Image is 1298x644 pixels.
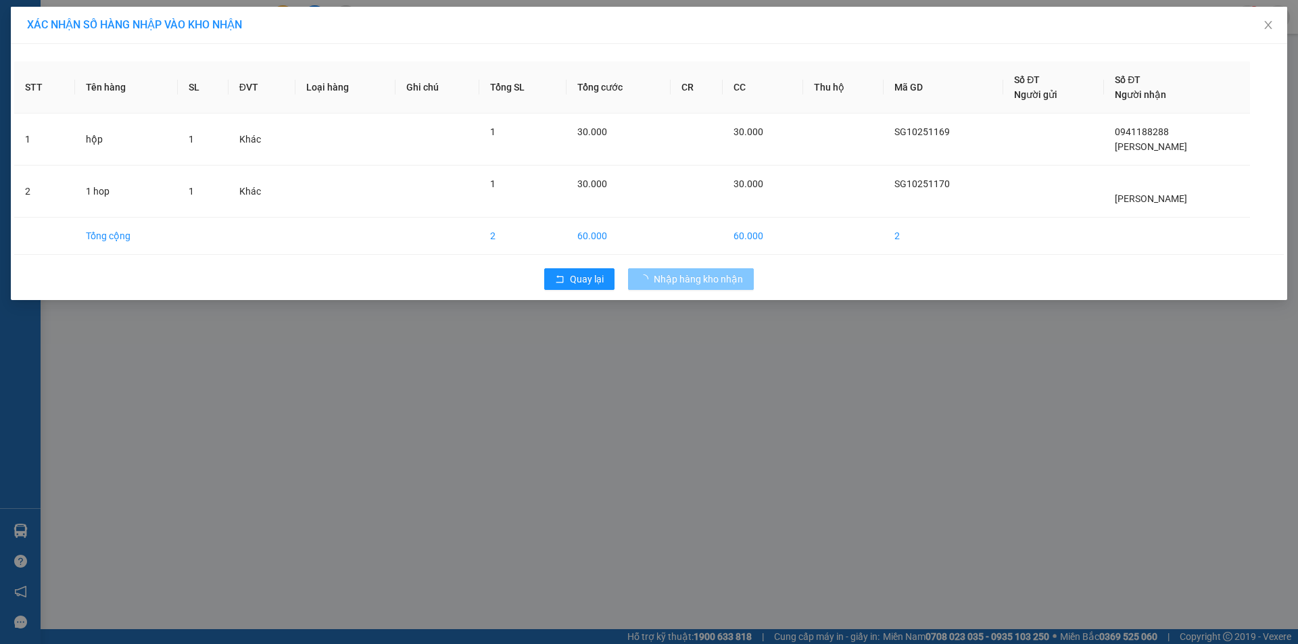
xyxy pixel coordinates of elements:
[490,126,496,137] span: 1
[734,178,763,189] span: 30.000
[577,126,607,137] span: 30.000
[567,218,671,255] td: 60.000
[1115,74,1140,85] span: Số ĐT
[1115,89,1166,100] span: Người nhận
[577,178,607,189] span: 30.000
[1115,141,1187,152] span: [PERSON_NAME]
[570,272,604,287] span: Quay lại
[1014,89,1057,100] span: Người gửi
[295,61,395,114] th: Loại hàng
[27,18,242,31] span: XÁC NHẬN SỐ HÀNG NHẬP VÀO KHO NHẬN
[544,268,615,290] button: rollbackQuay lại
[479,61,567,114] th: Tổng SL
[555,274,564,285] span: rollback
[1249,7,1287,45] button: Close
[803,61,884,114] th: Thu hộ
[723,218,802,255] td: 60.000
[75,166,178,218] td: 1 hop
[178,61,229,114] th: SL
[189,186,194,197] span: 1
[884,218,1003,255] td: 2
[75,61,178,114] th: Tên hàng
[229,166,295,218] td: Khác
[189,134,194,145] span: 1
[1263,20,1274,30] span: close
[671,61,723,114] th: CR
[75,218,178,255] td: Tổng cộng
[894,178,950,189] span: SG10251170
[628,268,754,290] button: Nhập hàng kho nhận
[479,218,567,255] td: 2
[14,166,75,218] td: 2
[14,61,75,114] th: STT
[14,114,75,166] td: 1
[639,274,654,284] span: loading
[567,61,671,114] th: Tổng cước
[734,126,763,137] span: 30.000
[1115,126,1169,137] span: 0941188288
[654,272,743,287] span: Nhập hàng kho nhận
[490,178,496,189] span: 1
[229,61,295,114] th: ĐVT
[1014,74,1040,85] span: Số ĐT
[723,61,802,114] th: CC
[884,61,1003,114] th: Mã GD
[229,114,295,166] td: Khác
[1115,193,1187,204] span: [PERSON_NAME]
[894,126,950,137] span: SG10251169
[75,114,178,166] td: hộp
[395,61,479,114] th: Ghi chú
